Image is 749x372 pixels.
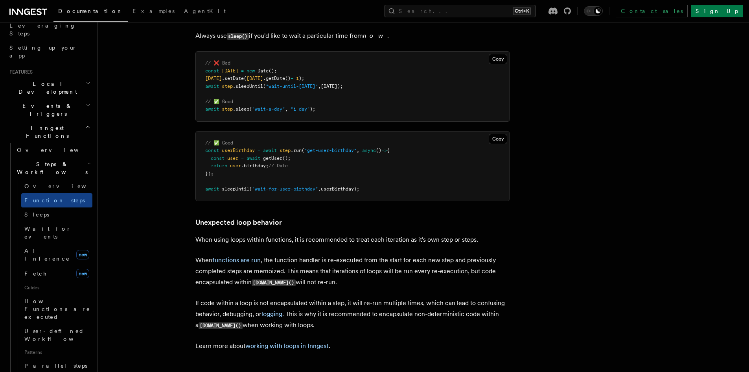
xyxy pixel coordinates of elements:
span: => [381,148,387,153]
span: userBirthday [222,148,255,153]
a: User-defined Workflows [21,324,92,346]
span: step [222,106,233,112]
button: Toggle dark mode [584,6,603,16]
span: AI Inference [24,248,70,262]
span: async [362,148,376,153]
span: = [258,148,260,153]
a: functions are run [212,256,261,264]
span: (); [282,155,291,161]
a: Unexpected loop behavior [195,217,282,228]
span: step [280,148,291,153]
a: Fetchnew [21,266,92,281]
a: Contact sales [616,5,688,17]
button: Inngest Functions [6,121,92,143]
span: , [318,186,321,192]
a: Sleeps [21,207,92,222]
span: const [205,148,219,153]
span: .getDate [263,76,285,81]
span: Date [258,68,269,74]
span: await [247,155,260,161]
kbd: Ctrl+K [513,7,531,15]
button: Copy [489,134,507,144]
span: "wait-a-day" [252,106,285,112]
p: When using loops within functions, it is recommended to treat each iteration as it's own step or ... [195,234,510,245]
span: ( [244,76,247,81]
span: Overview [17,147,98,153]
a: Examples [128,2,179,21]
span: .birthday; [241,163,269,168]
span: ( [249,106,252,112]
span: new [76,269,89,278]
span: .run [291,148,302,153]
p: Always use if you'd like to wait a particular time from . [195,30,510,42]
span: Events & Triggers [6,102,86,118]
span: "wait-for-user-birthday" [252,186,318,192]
a: Wait for events [21,222,92,244]
span: () [376,148,381,153]
span: step [222,83,233,89]
span: await [263,148,277,153]
a: Leveraging Steps [6,19,92,41]
span: ); [310,106,315,112]
span: Overview [24,183,105,189]
a: Documentation [53,2,128,22]
span: return [211,163,227,168]
span: // ❌ Bad [205,60,230,66]
span: Fetch [24,270,47,277]
p: Learn more about . [195,341,510,352]
span: How Functions are executed [24,298,90,320]
span: user [227,155,238,161]
span: [DATE] [222,68,238,74]
span: Local Development [6,80,86,96]
span: ( [249,186,252,192]
span: "1 day" [291,106,310,112]
em: now [363,32,387,39]
span: Sleeps [24,211,49,218]
span: + [291,76,293,81]
a: working with loops in Inngest [245,342,329,350]
span: ); [299,76,304,81]
span: () [285,76,291,81]
a: Function steps [21,193,92,207]
code: sleep() [227,33,249,40]
span: [DATE] [205,76,222,81]
span: .sleepUntil [233,83,263,89]
span: Setting up your app [9,44,77,59]
p: When , the function handler is re-executed from the start for each new step and previously comple... [195,255,510,288]
span: Wait for events [24,226,71,240]
button: Local Development [6,77,92,99]
a: Setting up your app [6,41,92,63]
span: Guides [21,281,92,294]
button: Events & Triggers [6,99,92,121]
span: // ✅ Good [205,99,233,104]
span: .sleep [233,106,249,112]
span: Examples [133,8,175,14]
span: Leveraging Steps [9,22,76,37]
span: , [285,106,288,112]
code: [DOMAIN_NAME]() [252,279,296,286]
span: (); [269,68,277,74]
span: Documentation [58,8,123,14]
a: AgentKit [179,2,230,21]
span: Patterns [21,346,92,359]
button: Steps & Workflows [14,157,92,179]
span: , [318,83,321,89]
span: getUser [263,155,282,161]
span: AgentKit [184,8,226,14]
span: [DATE]); [321,83,343,89]
span: sleepUntil [222,186,249,192]
span: new [247,68,255,74]
span: "get-user-birthday" [304,148,357,153]
span: new [76,250,89,259]
span: const [205,68,219,74]
a: Overview [14,143,92,157]
span: // Date [269,163,288,168]
span: await [205,106,219,112]
span: userBirthday); [321,186,359,192]
span: , [357,148,359,153]
span: Function steps [24,197,85,204]
span: [DATE] [247,76,263,81]
a: How Functions are executed [21,294,92,324]
span: Inngest Functions [6,124,85,140]
span: "wait-until-[DATE]" [266,83,318,89]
